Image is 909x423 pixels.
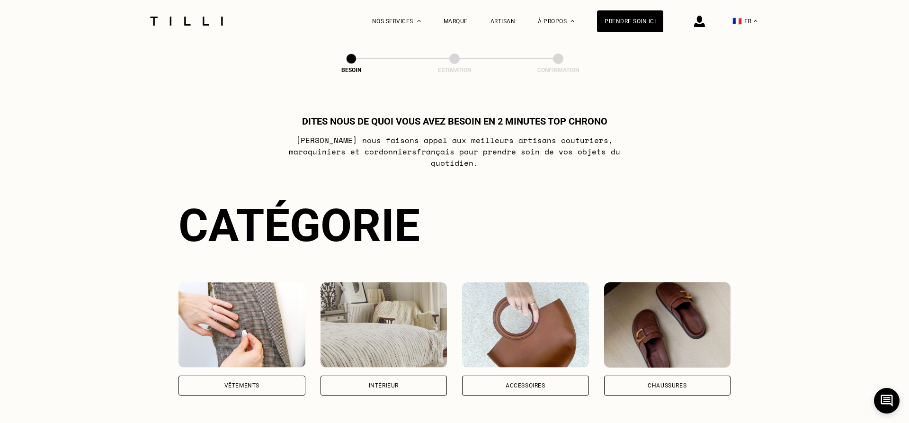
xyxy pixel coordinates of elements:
[506,383,545,388] div: Accessoires
[304,67,399,73] div: Besoin
[694,16,705,27] img: icône connexion
[302,116,607,127] h1: Dites nous de quoi vous avez besoin en 2 minutes top chrono
[732,17,742,26] span: 🇫🇷
[462,282,589,368] img: Accessoires
[369,383,399,388] div: Intérieur
[570,20,574,22] img: Menu déroulant à propos
[267,135,642,169] p: [PERSON_NAME] nous faisons appel aux meilleurs artisans couturiers , maroquiniers et cordonniers ...
[178,199,731,252] div: Catégorie
[648,383,686,388] div: Chaussures
[511,67,606,73] div: Confirmation
[147,17,226,26] img: Logo du service de couturière Tilli
[178,282,305,368] img: Vêtements
[754,20,757,22] img: menu déroulant
[490,18,516,25] a: Artisan
[224,383,259,388] div: Vêtements
[407,67,502,73] div: Estimation
[604,282,731,368] img: Chaussures
[321,282,447,368] img: Intérieur
[597,10,663,32] a: Prendre soin ici
[417,20,421,22] img: Menu déroulant
[444,18,468,25] a: Marque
